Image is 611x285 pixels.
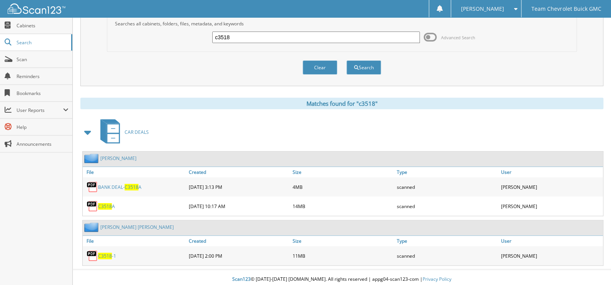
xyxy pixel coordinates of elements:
div: [DATE] 2:00 PM [187,248,291,263]
button: Clear [303,60,337,75]
a: BANK DEAL-C3518A [98,184,142,190]
a: Size [291,167,395,177]
span: C3518 [98,203,112,210]
span: User Reports [17,107,63,113]
a: File [83,167,187,177]
div: Matches found for "c3518" [80,98,603,109]
span: Scan [17,56,68,63]
span: C3518 [125,184,138,190]
div: scanned [395,198,499,214]
a: C3518A [98,203,115,210]
a: [PERSON_NAME] [PERSON_NAME] [100,224,174,230]
span: Search [17,39,67,46]
a: Type [395,167,499,177]
span: Reminders [17,73,68,80]
a: C3518-1 [98,253,116,259]
span: C3518 [98,253,112,259]
div: [PERSON_NAME] [499,248,603,263]
a: [PERSON_NAME] [100,155,137,162]
a: User [499,167,603,177]
div: [DATE] 10:17 AM [187,198,291,214]
div: 4MB [291,179,395,195]
div: [PERSON_NAME] [499,179,603,195]
img: folder2.png [84,222,100,232]
div: scanned [395,248,499,263]
div: [PERSON_NAME] [499,198,603,214]
a: File [83,236,187,246]
div: scanned [395,179,499,195]
button: Search [346,60,381,75]
a: Created [187,236,291,246]
span: Cabinets [17,22,68,29]
a: Size [291,236,395,246]
span: Bookmarks [17,90,68,97]
div: [DATE] 3:13 PM [187,179,291,195]
div: 14MB [291,198,395,214]
div: 11MB [291,248,395,263]
a: Privacy Policy [423,276,451,282]
span: Help [17,124,68,130]
a: Created [187,167,291,177]
a: User [499,236,603,246]
iframe: Chat Widget [573,248,611,285]
span: CAR DEALS [125,129,149,135]
div: Searches all cabinets, folders, files, metadata, and keywords [111,20,573,27]
a: Type [395,236,499,246]
a: CAR DEALS [96,117,149,147]
span: [PERSON_NAME] [461,7,504,11]
img: folder2.png [84,153,100,163]
span: Scan123 [232,276,251,282]
img: PDF.png [87,200,98,212]
img: PDF.png [87,181,98,193]
span: Announcements [17,141,68,147]
img: PDF.png [87,250,98,262]
span: Team Chevrolet Buick GMC [531,7,601,11]
span: Advanced Search [441,35,475,40]
img: scan123-logo-white.svg [8,3,65,14]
